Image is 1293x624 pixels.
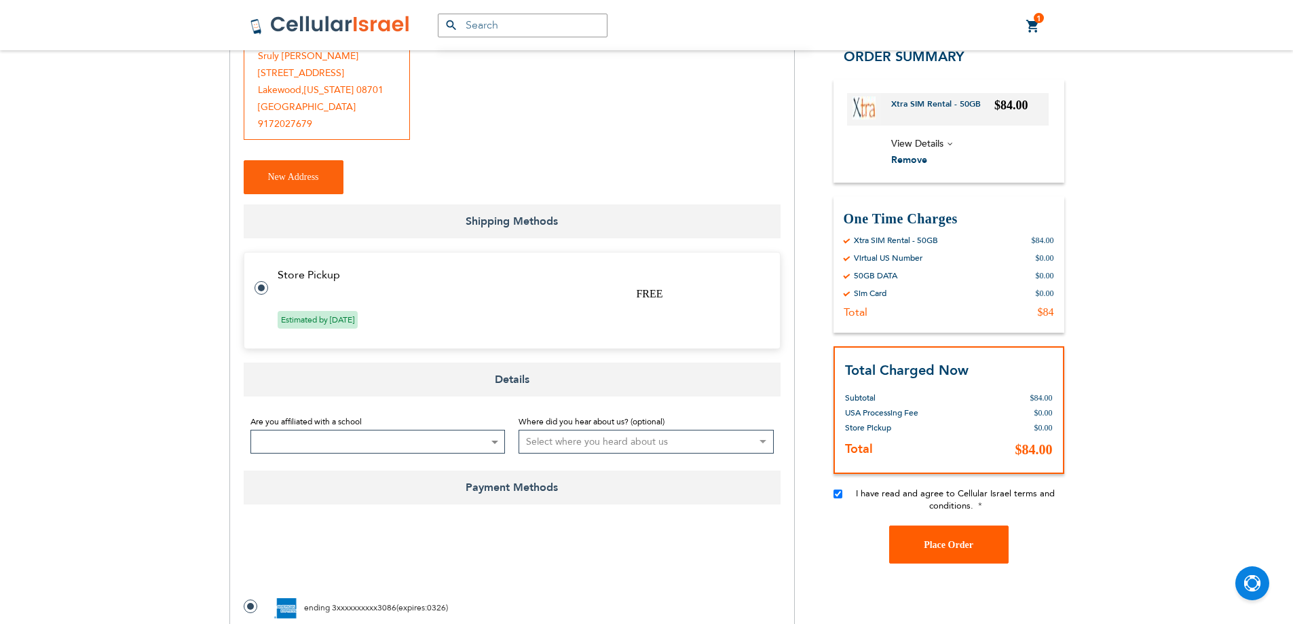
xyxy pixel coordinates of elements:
[438,14,607,37] input: Search
[519,416,664,427] span: Where did you hear about us? (optional)
[891,98,991,120] a: Xtra SIM Rental - 50GB
[244,363,781,397] span: Details
[924,540,973,550] span: Place Order
[244,598,448,619] label: ( : )
[844,48,964,66] span: Order Summary
[332,602,396,613] span: 3xxxxxxxxxx3086
[244,471,781,504] span: Payment Methods
[1015,443,1053,458] span: $84.00
[854,253,922,263] div: Virtual US Number
[244,535,450,588] iframe: reCAPTCHA
[244,204,781,238] span: Shipping Methods
[1036,253,1054,263] div: $0.00
[1036,270,1054,281] div: $0.00
[852,96,876,120] img: Xtra SIM Rental - 50GB
[891,137,943,150] span: View Details
[845,423,891,434] span: Store Pickup
[994,98,1028,112] span: $84.00
[889,526,1009,564] button: Place Order
[250,416,362,427] span: Are you affiliated with a school
[1036,288,1054,299] div: $0.00
[1034,424,1053,433] span: $0.00
[268,172,319,182] span: New Address
[1030,394,1053,403] span: $84.00
[304,602,330,613] span: ending
[1026,18,1041,35] a: 1
[844,306,867,319] div: Total
[854,235,938,246] div: Xtra SIM Rental - 50GB
[856,488,1055,513] span: I have read and agree to Cellular Israel terms and conditions.
[1034,409,1053,418] span: $0.00
[845,381,951,406] th: Subtotal
[278,311,358,329] span: Estimated by [DATE]
[891,154,927,167] span: Remove
[845,361,969,380] strong: Total Charged Now
[427,602,446,613] span: 0326
[278,269,764,281] td: Store Pickup
[854,270,897,281] div: 50GB DATA
[244,40,410,140] div: Sruly [PERSON_NAME] [STREET_ADDRESS] Lakewood , [US_STATE] 08701 [GEOGRAPHIC_DATA] 9172027679
[845,408,918,419] span: USA Processing Fee
[636,288,662,299] span: FREE
[1038,306,1054,319] div: $84
[844,210,1054,228] h3: One Time Charges
[1032,235,1054,246] div: $84.00
[398,602,425,613] span: expires
[271,598,302,619] img: American Express
[854,288,886,299] div: Sim Card
[244,160,343,194] button: New Address
[250,15,411,35] img: Cellular Israel Logo
[1036,13,1041,24] span: 1
[845,441,873,458] strong: Total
